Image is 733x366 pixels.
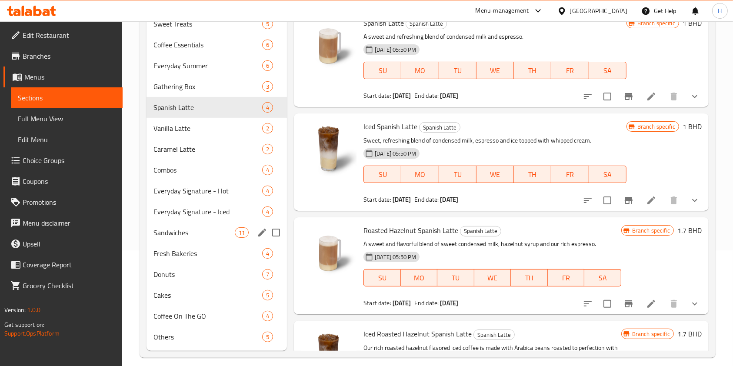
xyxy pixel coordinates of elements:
b: [DATE] [440,194,458,205]
div: items [235,227,249,238]
div: items [262,332,273,342]
div: Spanish Latte [419,122,460,133]
a: Edit menu item [646,299,656,309]
span: Promotions [23,197,116,207]
h6: 1.7 BHD [677,328,702,340]
span: 5 [263,333,273,341]
span: Spanish Latte [406,19,446,29]
button: delete [663,293,684,314]
span: 6 [263,62,273,70]
span: FR [555,168,585,181]
span: Vanilla Latte [153,123,262,133]
span: Spanish Latte [420,123,460,133]
span: End date: [414,90,439,101]
span: WE [480,64,510,77]
a: Branches [3,46,123,67]
button: Branch-specific-item [618,190,639,211]
button: sort-choices [577,293,598,314]
button: SU [363,166,401,183]
div: Coffee On The GO4 [147,306,287,326]
span: Spanish Latte [363,17,404,30]
div: Gathering Box [153,81,262,92]
h6: 1 BHD [683,17,702,29]
div: items [262,165,273,175]
span: TH [517,168,548,181]
div: Donuts7 [147,264,287,285]
span: 4 [263,187,273,195]
h6: 1.7 BHD [677,224,702,236]
div: items [262,19,273,29]
span: Others [153,332,262,342]
span: FR [551,272,581,284]
a: Upsell [3,233,123,254]
span: Spanish Latte [474,330,514,340]
span: SU [367,64,398,77]
span: 1.0.0 [27,304,40,316]
span: WE [480,168,510,181]
span: Coupons [23,176,116,186]
a: Promotions [3,192,123,213]
b: [DATE] [440,297,458,309]
span: Branch specific [629,330,673,338]
a: Edit menu item [646,91,656,102]
span: Menus [24,72,116,82]
div: Donuts [153,269,262,279]
div: Spanish Latte [153,102,262,113]
button: show more [684,293,705,314]
button: SA [584,269,621,286]
div: Spanish Latte [460,226,501,236]
button: MO [401,166,439,183]
span: TU [443,168,473,181]
a: Grocery Checklist [3,275,123,296]
span: 7 [263,270,273,279]
span: Fresh Bakeries [153,248,262,259]
a: Edit menu item [646,195,656,206]
button: TH [514,62,551,79]
div: Menu-management [476,6,529,16]
div: items [262,290,273,300]
div: Fresh Bakeries4 [147,243,287,264]
span: 5 [263,291,273,299]
div: Caramel Latte2 [147,139,287,160]
span: Sections [18,93,116,103]
div: Everyday Summer6 [147,55,287,76]
span: TU [441,272,471,284]
span: Everyday Signature - Iced [153,206,262,217]
button: Branch-specific-item [618,86,639,107]
button: FR [551,62,589,79]
a: Edit Restaurant [3,25,123,46]
span: 2 [263,124,273,133]
span: Coffee On The GO [153,311,262,321]
div: Everyday Signature - Iced4 [147,201,287,222]
div: Sandwiches11edit [147,222,287,243]
span: 6 [263,41,273,49]
div: Vanilla Latte2 [147,118,287,139]
a: Sections [11,87,123,108]
button: FR [551,166,589,183]
span: End date: [414,194,439,205]
div: items [262,40,273,50]
div: Sweet Treats5 [147,13,287,34]
span: SA [593,168,623,181]
div: items [262,311,273,321]
h6: 1 BHD [683,120,702,133]
span: Upsell [23,239,116,249]
span: Sweet Treats [153,19,262,29]
span: Caramel Latte [153,144,262,154]
span: 2 [263,145,273,153]
span: Edit Menu [18,134,116,145]
span: SU [367,272,397,284]
a: Coverage Report [3,254,123,275]
span: Coverage Report [23,260,116,270]
img: Roasted Hazelnut Spanish Latte [301,224,357,280]
span: MO [404,272,434,284]
a: Menu disclaimer [3,213,123,233]
div: Coffee Essentials6 [147,34,287,55]
button: TU [439,62,476,79]
span: 3 [263,83,273,91]
button: sort-choices [577,86,598,107]
div: Everyday Summer [153,60,262,71]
